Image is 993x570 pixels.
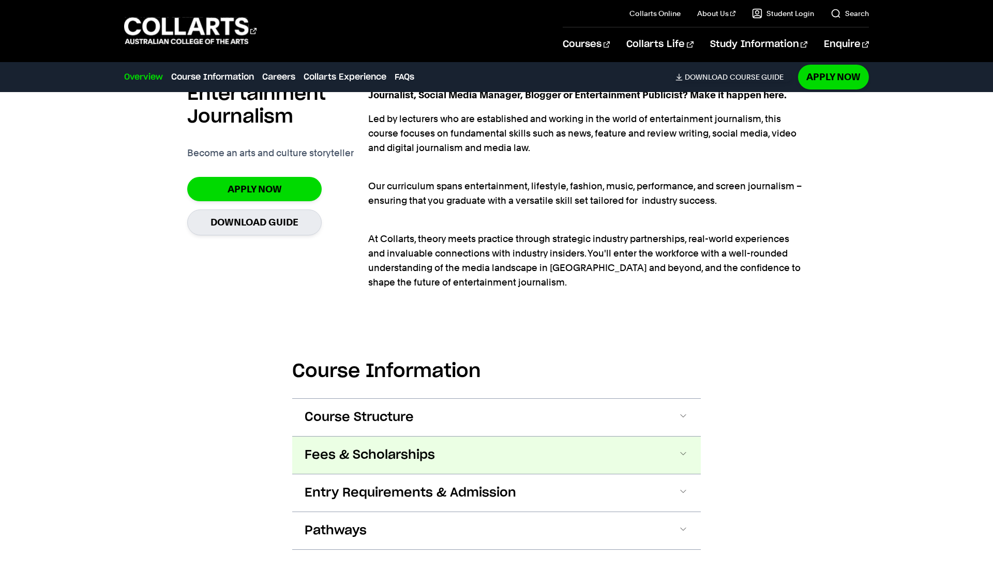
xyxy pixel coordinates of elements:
a: Course Information [171,71,254,83]
a: Collarts Online [629,8,681,19]
a: Courses [563,27,610,62]
a: Search [831,8,869,19]
a: FAQs [395,71,414,83]
p: At Collarts, theory meets practice through strategic industry partnerships, real-world experience... [368,217,805,290]
a: Download Guide [187,209,322,235]
span: Course Structure [305,409,414,426]
a: Apply Now [187,177,322,201]
a: Student Login [752,8,814,19]
span: Fees & Scholarships [305,447,435,463]
button: Course Structure [292,399,701,436]
span: Download [685,72,728,82]
a: Collarts Life [626,27,693,62]
p: Led by lecturers who are established and working in the world of entertainment journalism, this c... [368,112,805,155]
a: Study Information [710,27,807,62]
span: Entry Requirements & Admission [305,485,516,501]
button: Pathways [292,512,701,549]
a: Enquire [824,27,869,62]
p: Become an arts and culture storyteller [187,146,354,160]
a: Apply Now [798,65,869,89]
button: Entry Requirements & Admission [292,474,701,512]
a: About Us [697,8,735,19]
p: Our curriculum spans entertainment, lifestyle, fashion, music, performance, and screen journalism... [368,164,805,208]
a: DownloadCourse Guide [675,72,792,82]
a: Collarts Experience [304,71,386,83]
div: Go to homepage [124,16,257,46]
button: Fees & Scholarships [292,437,701,474]
h2: Course Information [292,360,701,383]
a: Careers [262,71,295,83]
a: Overview [124,71,163,83]
span: Pathways [305,522,367,539]
h2: Diploma of Entertainment Journalism [187,60,368,128]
